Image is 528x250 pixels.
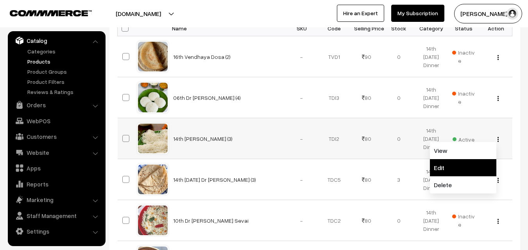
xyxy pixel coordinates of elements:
[391,5,444,22] a: My Subscription
[286,36,318,77] td: -
[173,217,249,224] a: 10th Dr [PERSON_NAME] Sevai
[10,98,103,112] a: Orders
[25,88,103,96] a: Reviews & Ratings
[452,212,475,229] span: Inactive
[318,118,350,159] td: TDI2
[430,176,496,193] a: Delete
[337,5,384,22] a: Hire an Expert
[25,57,103,66] a: Products
[507,8,518,20] img: user
[454,4,522,23] button: [PERSON_NAME] s…
[286,20,318,36] th: SKU
[350,20,383,36] th: Selling Price
[350,77,383,118] td: 80
[10,177,103,191] a: Reports
[25,67,103,76] a: Product Groups
[173,176,256,183] a: 14th [DATE] Dr [PERSON_NAME] (3)
[318,20,350,36] th: Code
[286,159,318,200] td: -
[318,200,350,241] td: TDC2
[318,159,350,200] td: TDC5
[10,224,103,238] a: Settings
[383,118,415,159] td: 0
[173,94,241,101] a: 06th Dr [PERSON_NAME] (4)
[286,77,318,118] td: -
[10,114,103,128] a: WebPOS
[350,200,383,241] td: 80
[383,200,415,241] td: 0
[498,137,499,142] img: Menu
[452,89,475,106] span: Inactive
[318,36,350,77] td: TVD1
[498,219,499,224] img: Menu
[286,118,318,159] td: -
[10,34,103,48] a: Catalog
[383,36,415,77] td: 0
[498,55,499,60] img: Menu
[415,20,447,36] th: Category
[10,129,103,144] a: Customers
[447,20,480,36] th: Status
[10,193,103,207] a: Marketing
[383,77,415,118] td: 0
[350,159,383,200] td: 80
[452,48,475,65] span: Inactive
[415,200,447,241] td: 14th [DATE] Dinner
[430,142,496,159] a: View
[383,20,415,36] th: Stock
[453,133,474,144] span: Active
[415,118,447,159] td: 14th [DATE] Dinner
[415,36,447,77] td: 14th [DATE] Dinner
[415,159,447,200] td: 14th [DATE] Dinner
[88,4,188,23] button: [DOMAIN_NAME]
[498,96,499,101] img: Menu
[383,159,415,200] td: 3
[10,161,103,175] a: Apps
[25,47,103,55] a: Categories
[480,20,512,36] th: Action
[10,10,92,16] img: COMMMERCE
[415,77,447,118] td: 14th [DATE] Dinner
[173,53,231,60] a: 16th Vendhaya Dosa (2)
[173,135,233,142] a: 14th [PERSON_NAME] (3)
[10,8,78,17] a: COMMMERCE
[25,78,103,86] a: Product Filters
[10,209,103,223] a: Staff Management
[286,200,318,241] td: -
[498,178,499,183] img: Menu
[10,145,103,160] a: Website
[430,159,496,176] a: Edit
[318,77,350,118] td: TDI3
[350,36,383,77] td: 90
[168,20,286,36] th: Name
[350,118,383,159] td: 80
